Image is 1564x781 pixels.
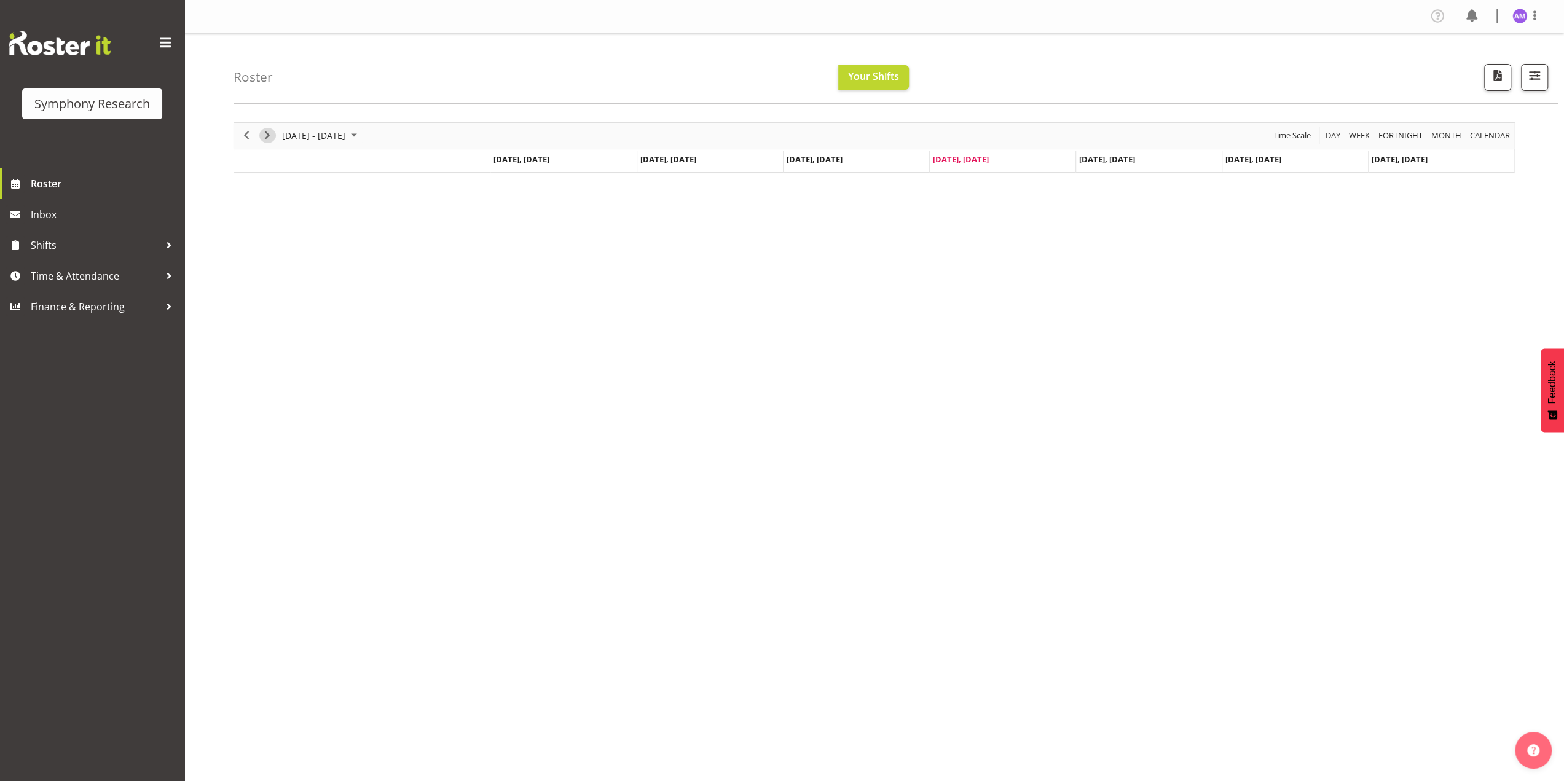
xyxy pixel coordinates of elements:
[1469,128,1511,143] span: calendar
[493,154,549,165] span: [DATE], [DATE]
[34,95,150,113] div: Symphony Research
[1527,744,1539,756] img: help-xxl-2.png
[1484,64,1511,91] button: Download a PDF of the roster according to the set date range.
[31,205,178,224] span: Inbox
[1547,361,1558,404] span: Feedback
[257,123,278,149] div: next period
[1324,128,1343,143] button: Timeline Day
[787,154,843,165] span: [DATE], [DATE]
[1512,9,1527,23] img: amal-makan1835.jpg
[280,128,363,143] button: September 2025
[1225,154,1281,165] span: [DATE], [DATE]
[933,154,989,165] span: [DATE], [DATE]
[1372,154,1428,165] span: [DATE], [DATE]
[1430,128,1463,143] span: Month
[234,122,1515,173] div: Timeline Week of September 18, 2025
[1429,128,1464,143] button: Timeline Month
[1541,348,1564,432] button: Feedback - Show survey
[31,175,178,193] span: Roster
[1324,128,1342,143] span: Day
[1377,128,1424,143] span: Fortnight
[31,267,160,285] span: Time & Attendance
[1271,128,1313,143] button: Time Scale
[848,69,899,83] span: Your Shifts
[1347,128,1372,143] button: Timeline Week
[1521,64,1548,91] button: Filter Shifts
[640,154,696,165] span: [DATE], [DATE]
[31,297,160,316] span: Finance & Reporting
[1468,128,1512,143] button: Month
[31,236,160,254] span: Shifts
[1079,154,1135,165] span: [DATE], [DATE]
[259,128,276,143] button: Next
[238,128,255,143] button: Previous
[1271,128,1312,143] span: Time Scale
[838,65,909,90] button: Your Shifts
[278,123,364,149] div: September 15 - 21, 2025
[236,123,257,149] div: previous period
[234,70,273,84] h4: Roster
[281,128,347,143] span: [DATE] - [DATE]
[1348,128,1371,143] span: Week
[1377,128,1425,143] button: Fortnight
[9,31,111,55] img: Rosterit website logo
